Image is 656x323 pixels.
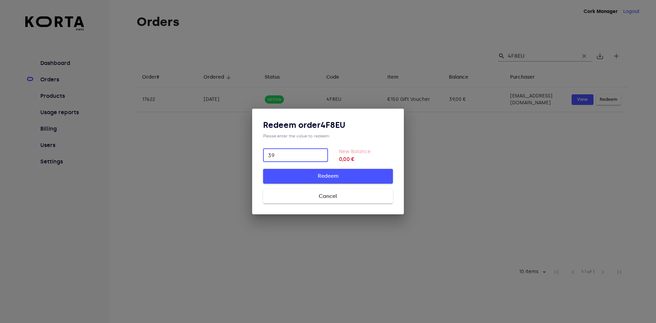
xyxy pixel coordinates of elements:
[263,189,393,203] button: Cancel
[263,133,393,139] div: Please enter the value to redeem:
[263,169,393,183] button: Redeem
[263,120,393,131] h3: Redeem order 4F8EU
[274,192,382,201] span: Cancel
[274,172,382,180] span: Redeem
[339,155,393,163] strong: 0,00 €
[339,149,371,154] label: New Balance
